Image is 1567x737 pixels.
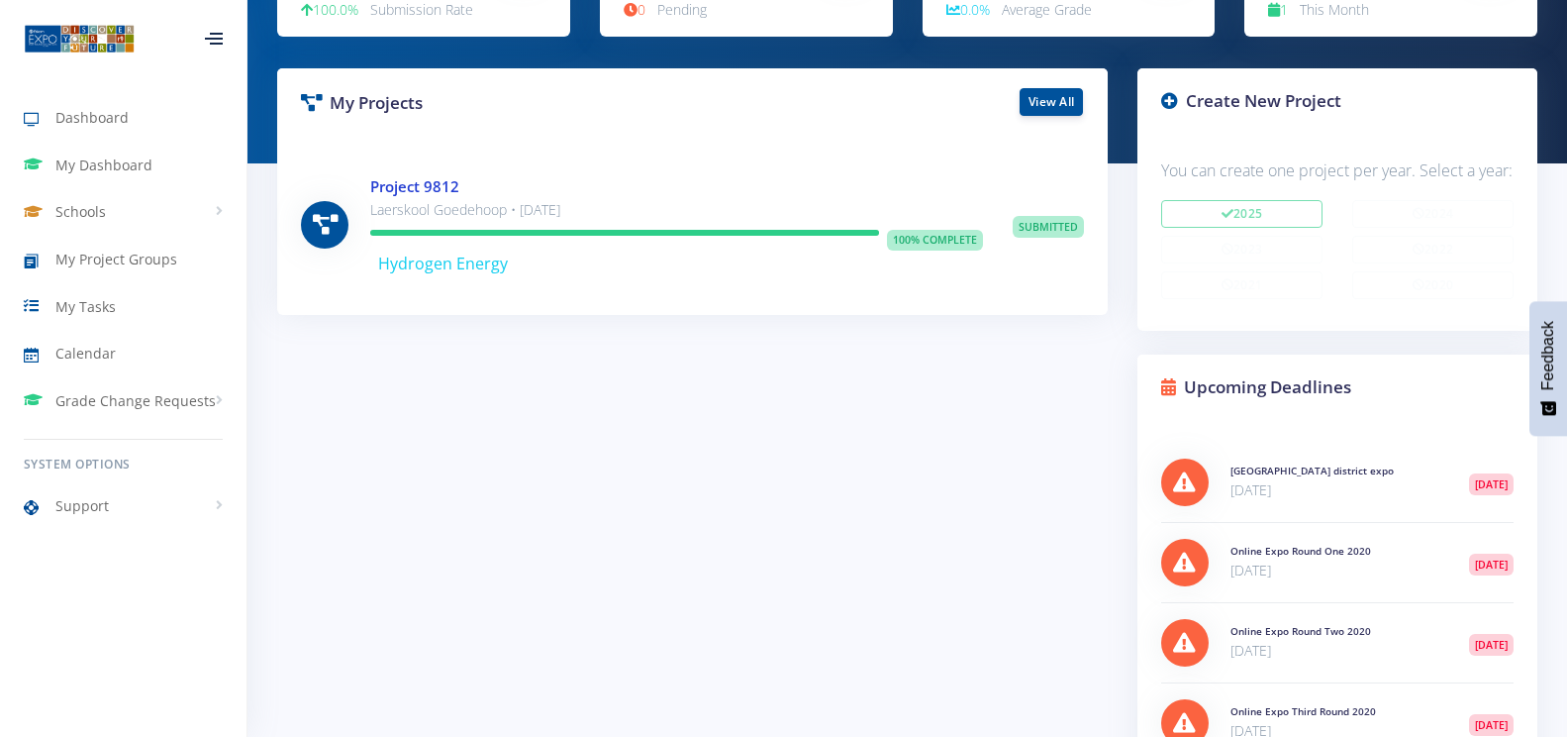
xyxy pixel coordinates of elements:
span: Grade Change Requests [55,390,216,411]
span: Support [55,495,109,516]
p: [DATE] [1230,478,1439,502]
p: [DATE] [1230,639,1439,663]
a: View All [1020,88,1083,116]
button: 2020 [1352,271,1514,299]
span: Hydrogen Energy [378,253,508,274]
a: Project 9812 [370,176,459,196]
span: Calendar [55,343,116,364]
p: Laerskool Goedehoop • [DATE] [370,198,983,222]
h6: [GEOGRAPHIC_DATA] district expo [1230,464,1439,478]
span: My Project Groups [55,249,177,269]
button: 2021 [1161,271,1322,299]
span: [DATE] [1469,554,1514,576]
span: Feedback [1539,321,1557,390]
h3: Create New Project [1161,88,1514,114]
span: Submitted [1013,216,1084,238]
h6: Online Expo Round Two 2020 [1230,624,1439,639]
span: 100% Complete [887,230,983,252]
h3: My Projects [301,90,677,116]
span: My Tasks [55,296,116,317]
h6: Online Expo Third Round 2020 [1230,704,1439,719]
button: 2023 [1161,236,1322,263]
button: 2024 [1352,200,1514,228]
button: 2022 [1352,236,1514,263]
h6: System Options [24,456,223,474]
button: Feedback - Show survey [1529,301,1567,436]
span: [DATE] [1469,474,1514,495]
img: ... [24,23,135,54]
p: [DATE] [1230,559,1439,582]
span: Schools [55,201,106,222]
button: 2025 [1161,200,1322,228]
span: My Dashboard [55,155,152,175]
h3: Upcoming Deadlines [1161,374,1514,400]
span: Dashboard [55,107,129,128]
span: [DATE] [1469,634,1514,656]
span: [DATE] [1469,714,1514,736]
p: You can create one project per year. Select a year: [1161,158,1514,184]
h6: Online Expo Round One 2020 [1230,544,1439,559]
